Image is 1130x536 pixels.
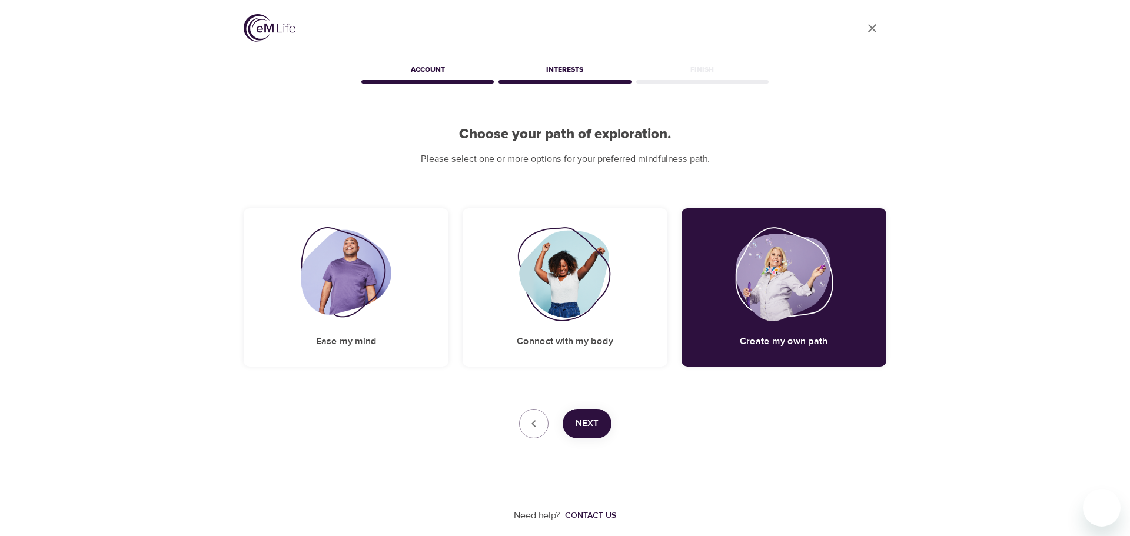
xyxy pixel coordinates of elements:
[735,227,833,321] img: Create my own path
[244,126,886,143] h2: Choose your path of exploration.
[563,409,611,438] button: Next
[316,335,377,348] h5: Ease my mind
[244,152,886,166] p: Please select one or more options for your preferred mindfulness path.
[858,14,886,42] a: close
[514,509,560,522] p: Need help?
[301,227,392,321] img: Ease my mind
[565,510,616,521] div: Contact us
[463,208,667,367] div: Connect with my bodyConnect with my body
[517,227,613,321] img: Connect with my body
[560,510,616,521] a: Contact us
[576,416,599,431] span: Next
[517,335,613,348] h5: Connect with my body
[682,208,886,367] div: Create my own pathCreate my own path
[1083,489,1121,527] iframe: Button to launch messaging window
[244,208,448,367] div: Ease my mindEase my mind
[740,335,827,348] h5: Create my own path
[244,14,295,42] img: logo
